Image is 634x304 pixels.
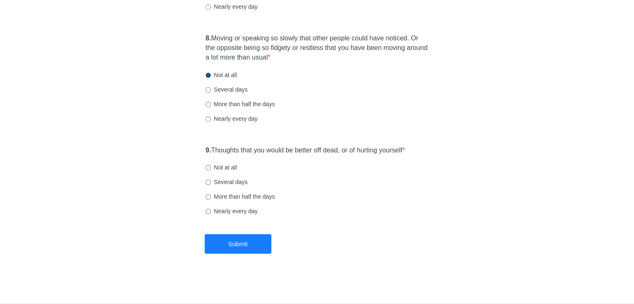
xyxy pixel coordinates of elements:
input: More than half the days [205,194,211,199]
input: Several days [205,87,211,92]
input: Nearly every day [205,116,211,122]
strong: 8. [205,35,211,42]
input: Several days [205,179,211,185]
label: Nearly every day [205,2,258,11]
label: Several days [205,85,248,94]
input: Not at all [205,165,211,170]
label: Not at all [205,71,237,79]
label: More than half the days [205,100,275,108]
input: Not at all [205,72,211,78]
label: Nearly every day [205,115,258,123]
label: Several days [205,178,248,186]
label: Moving or speaking so slowly that other people could have noticed. Or the opposite being so fidge... [205,34,429,62]
input: More than half the days [205,102,211,107]
label: Nearly every day [205,207,258,215]
button: Submit [205,234,271,254]
label: Thoughts that you would be better off dead, or of hurting yourself [205,146,405,155]
input: Nearly every day [205,4,211,10]
label: Not at all [205,163,237,172]
strong: 9. [205,147,211,154]
label: More than half the days [205,192,275,201]
input: Nearly every day [205,209,211,214]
